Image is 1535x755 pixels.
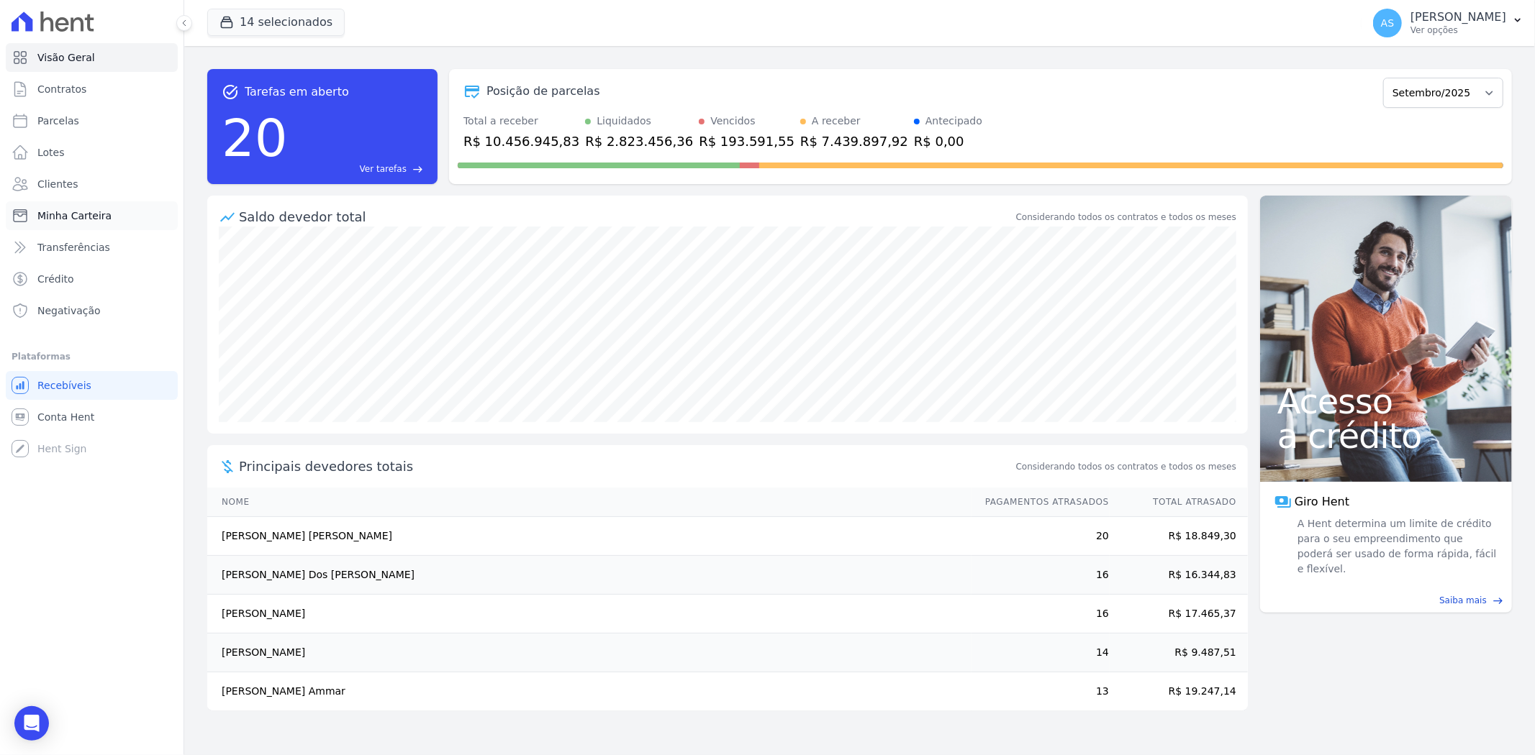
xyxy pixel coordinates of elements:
a: Conta Hent [6,403,178,431]
a: Parcelas [6,106,178,135]
td: [PERSON_NAME] [207,633,972,672]
span: Minha Carteira [37,209,112,223]
a: Saiba mais east [1269,594,1503,607]
th: Nome [207,488,972,517]
td: 20 [972,517,1110,556]
span: Ver tarefas [360,163,407,175]
div: Open Intercom Messenger [14,706,49,741]
span: Lotes [37,145,65,160]
span: a crédito [1277,418,1495,453]
div: Saldo devedor total [239,207,1013,226]
a: Visão Geral [6,43,178,72]
div: R$ 193.591,55 [699,132,794,151]
div: Total a receber [463,114,579,129]
div: 20 [222,101,288,175]
span: Saiba mais [1439,594,1487,607]
td: 14 [972,633,1110,672]
a: Transferências [6,233,178,262]
th: Pagamentos Atrasados [972,488,1110,517]
th: Total Atrasado [1110,488,1248,517]
div: Plataformas [12,348,172,365]
span: Tarefas em aberto [245,83,349,101]
td: R$ 19.247,14 [1110,672,1248,711]
span: task_alt [222,83,239,101]
button: 14 selecionados [207,9,345,36]
div: A receber [812,114,861,129]
span: Contratos [37,82,86,96]
td: 16 [972,595,1110,633]
span: Negativação [37,303,101,318]
div: Posição de parcelas [486,83,600,100]
a: Crédito [6,265,178,293]
div: R$ 2.823.456,36 [585,132,693,151]
button: AS [PERSON_NAME] Ver opções [1362,3,1535,43]
span: Transferências [37,240,110,255]
span: east [1493,595,1503,606]
div: Antecipado [925,114,982,129]
a: Minha Carteira [6,201,178,230]
td: R$ 18.849,30 [1110,517,1248,556]
span: Giro Hent [1295,493,1349,511]
span: Recebíveis [37,378,91,393]
div: R$ 0,00 [914,132,982,151]
td: 13 [972,672,1110,711]
a: Lotes [6,138,178,167]
span: Parcelas [37,114,79,128]
div: Considerando todos os contratos e todos os meses [1016,211,1236,224]
td: 16 [972,556,1110,595]
span: Principais devedores totais [239,457,1013,476]
span: Acesso [1277,384,1495,418]
span: Crédito [37,272,74,286]
td: [PERSON_NAME] Dos [PERSON_NAME] [207,556,972,595]
span: Considerando todos os contratos e todos os meses [1016,460,1236,473]
div: Liquidados [597,114,651,129]
span: Clientes [37,177,78,191]
div: Vencidos [710,114,755,129]
span: Conta Hent [37,410,94,424]
td: [PERSON_NAME] [PERSON_NAME] [207,517,972,556]
span: Visão Geral [37,50,95,65]
td: [PERSON_NAME] [207,595,972,633]
span: A Hent determina um limite de crédito para o seu empreendimento que poderá ser usado de forma ráp... [1295,516,1498,577]
td: R$ 17.465,37 [1110,595,1248,633]
span: east [412,164,423,175]
div: R$ 7.439.897,92 [800,132,908,151]
td: R$ 16.344,83 [1110,556,1248,595]
a: Negativação [6,296,178,325]
a: Ver tarefas east [294,163,423,175]
p: [PERSON_NAME] [1411,10,1506,24]
span: AS [1381,18,1394,28]
a: Recebíveis [6,371,178,400]
a: Clientes [6,170,178,198]
div: R$ 10.456.945,83 [463,132,579,151]
td: [PERSON_NAME] Ammar [207,672,972,711]
td: R$ 9.487,51 [1110,633,1248,672]
a: Contratos [6,75,178,104]
p: Ver opções [1411,24,1506,36]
